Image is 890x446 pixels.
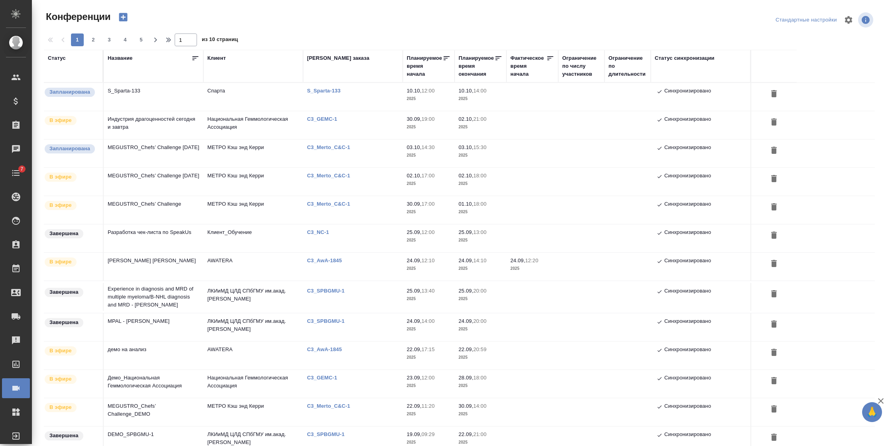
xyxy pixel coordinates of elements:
[307,88,347,94] a: S_Sparta-133
[307,375,343,381] a: C3_GEMC-1
[104,398,203,426] td: MEGUSTRO_Chefs’ Challenge_DEMO
[459,54,494,78] div: Планируемое время окончания
[767,143,781,158] button: Удалить
[16,165,28,173] span: 7
[459,208,502,216] p: 2025
[407,265,451,273] p: 2025
[839,10,858,29] span: Настроить таблицу
[203,168,303,196] td: МЕТРО Кэш энд Керри
[307,144,356,150] a: C3_Merto_C&C-1
[307,403,356,409] a: C3_Merto_C&C-1
[459,88,473,94] p: 10.10,
[407,257,421,263] p: 24.09,
[459,382,502,390] p: 2025
[87,36,100,44] span: 2
[664,143,711,153] p: Синхронизировано
[421,88,435,94] p: 12:00
[407,288,421,294] p: 25.09,
[104,139,203,167] td: MEGUSTRO_Chefs’ Challenge [DATE]
[202,35,238,46] span: из 10 страниц
[119,33,132,46] button: 4
[767,346,781,360] button: Удалить
[407,95,451,103] p: 2025
[307,318,350,324] p: C3_SPBGMU-1
[655,54,715,62] div: Статус синхронизации
[103,36,116,44] span: 3
[104,83,203,111] td: S_Sparta-133
[664,402,711,412] p: Синхронизировано
[421,144,435,150] p: 14:30
[459,144,473,150] p: 03.10,
[459,229,473,235] p: 25.09,
[49,258,72,266] p: В эфире
[421,346,435,352] p: 17:15
[44,10,110,23] span: Конференции
[307,116,343,122] a: C3_GEMC-1
[307,54,369,62] div: [PERSON_NAME] заказа
[203,283,303,311] td: ЛКИиМД ЦЛД СПбГМУ им.акад. [PERSON_NAME]
[407,229,421,235] p: 25.09,
[562,54,601,78] div: Ограничение по числу участников
[664,172,711,181] p: Синхронизировано
[767,172,781,187] button: Удалить
[103,33,116,46] button: 3
[203,313,303,341] td: ЛКИиМД ЦЛД СПбГМУ им.акад. [PERSON_NAME]
[473,403,486,409] p: 14:00
[104,111,203,139] td: Индустрия драгоценностей сегодня и завтра
[473,173,486,179] p: 18:00
[407,375,421,381] p: 23.09,
[48,54,66,62] div: Статус
[49,145,90,153] p: Запланирована
[104,224,203,252] td: Разработка чек-листа по SpeakUs
[459,201,473,207] p: 01.10,
[49,347,72,355] p: В эфире
[407,201,421,207] p: 30.09,
[664,228,711,238] p: Синхронизировано
[459,295,502,303] p: 2025
[2,163,30,183] a: 7
[473,318,486,324] p: 20:00
[767,317,781,332] button: Удалить
[203,398,303,426] td: МЕТРО Кэш энд Керри
[664,287,711,297] p: Синхронизировано
[510,257,525,263] p: 24.09,
[307,346,348,352] p: C3_AwA-1845
[664,346,711,355] p: Синхронизировано
[203,224,303,252] td: Клиент_Обучение
[307,173,356,179] p: C3_Merto_C&C-1
[459,180,502,188] p: 2025
[421,431,435,437] p: 09:29
[407,318,421,324] p: 24.09,
[407,325,451,333] p: 2025
[459,123,502,131] p: 2025
[473,346,486,352] p: 20:59
[407,151,451,159] p: 2025
[119,36,132,44] span: 4
[459,257,473,263] p: 24.09,
[307,257,348,263] a: C3_AwA-1845
[767,115,781,130] button: Удалить
[307,431,350,437] a: C3_SPBGMU-1
[767,374,781,389] button: Удалить
[307,229,335,235] p: C3_NC-1
[421,288,435,294] p: 13:40
[203,83,303,111] td: Спарта
[459,116,473,122] p: 02.10,
[421,375,435,381] p: 12:00
[203,370,303,398] td: Национальная Геммологическая Ассоциация
[104,370,203,398] td: Демо_Национальная Геммологическая Ассоциация
[459,410,502,418] p: 2025
[510,265,554,273] p: 2025
[459,403,473,409] p: 30.09,
[473,288,486,294] p: 20:00
[459,375,473,381] p: 28.09,
[608,54,647,78] div: Ограничение по длительности
[307,201,356,207] p: C3_Merto_C&C-1
[203,111,303,139] td: Национальная Геммологическая Ассоциация
[421,229,435,235] p: 12:00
